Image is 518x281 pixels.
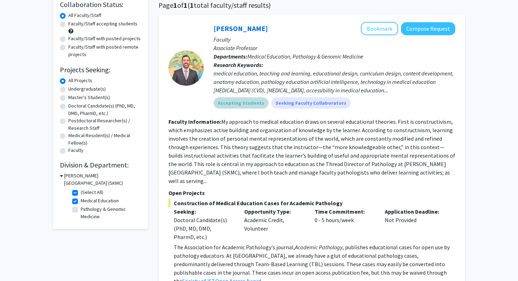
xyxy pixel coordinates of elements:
label: All Projects [68,77,92,84]
h3: [PERSON_NAME][GEOGRAPHIC_DATA] (SKMC) [64,172,141,187]
button: Compose Request to Alexander Macnow [401,22,455,35]
h1: Page of ( total faculty/staff results) [159,1,465,10]
label: Faculty/Staff with posted remote projects [68,43,141,58]
div: Academic Credit, Volunteer [239,207,309,241]
div: medical education, teaching and learning, educational design, curriculum design, content developm... [214,69,455,94]
label: Faculty/Staff accepting students [68,20,137,28]
a: [PERSON_NAME] [214,24,268,33]
label: Doctoral Candidate(s) (PhD, MD, DMD, PharmD, etc.) [68,102,141,117]
div: 0 - 5 hours/week [309,207,380,241]
label: All Faculty/Staff [68,12,101,19]
h2: Collaboration Status: [60,0,141,9]
p: Associate Professor [214,44,455,52]
span: 1 [184,1,187,10]
label: Pathology & Genomic Medicine [81,206,139,220]
label: (Select All) [81,189,103,196]
label: Undergraduate(s) [68,85,106,93]
label: Medical Resident(s) / Medical Fellow(s) [68,132,141,147]
p: Time Commitment: [315,207,375,216]
p: Faculty [214,35,455,44]
div: Doctoral Candidate(s) (PhD, MD, DMD, PharmD, etc.) [174,216,234,241]
label: Faculty/Staff with posted projects [68,35,141,42]
mat-chip: Accepting Students [214,97,269,109]
fg-read-more: My approach to medical education draws on several educational theories. First is constructivism, ... [168,118,455,184]
mat-chip: Seeking Faculty Collaborators [271,97,351,109]
label: Medical Education [81,197,119,204]
span: Medical Education, Pathology & Genomic Medicine [247,53,363,60]
button: Add Alexander Macnow to Bookmarks [361,22,398,35]
p: Opportunity Type: [244,207,304,216]
iframe: Chat [5,249,30,276]
b: Departments: [214,53,247,60]
div: Not Provided [380,207,450,241]
span: 1 [173,1,177,10]
em: Academic Pathology [295,244,343,251]
p: Seeking: [174,207,234,216]
p: Application Deadline: [385,207,445,216]
span: 1 [190,1,194,10]
p: Open Projects [168,189,455,197]
label: Faculty [68,147,84,154]
span: Construction of Medical Education Cases for Academic Pathology [168,199,455,207]
label: Master's Student(s) [68,94,110,101]
b: Faculty Information: [168,118,221,125]
b: Research Keywords: [214,61,263,68]
label: Postdoctoral Researcher(s) / Research Staff [68,117,141,132]
h2: Division & Department: [60,161,141,169]
h2: Projects Seeking: [60,66,141,74]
